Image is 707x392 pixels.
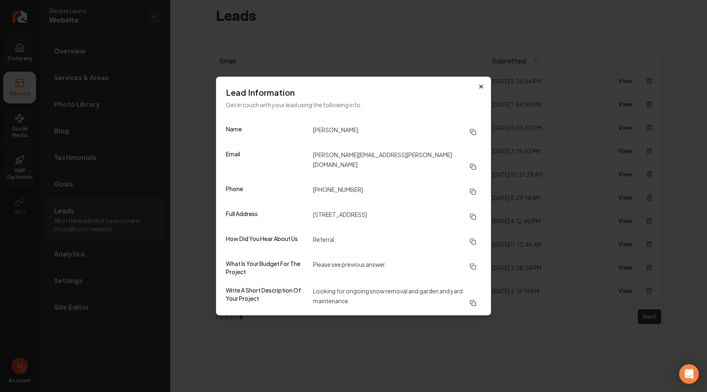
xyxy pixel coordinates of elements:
[313,234,481,249] dd: Referral.
[313,210,481,224] dd: [STREET_ADDRESS]
[226,210,306,224] dt: Full Address
[313,185,481,199] dd: [PHONE_NUMBER]
[313,286,481,311] dd: Looking for ongoing snow removal and garden and yard maintenance.
[226,259,306,276] dt: What Is Your Budget For The Project
[313,125,481,140] dd: [PERSON_NAME]
[226,234,306,249] dt: How Did You Hear About Us
[226,185,306,199] dt: Phone
[226,150,306,174] dt: Email
[226,100,481,110] p: Get in touch with your lead using the following info.
[313,150,481,174] dd: [PERSON_NAME][EMAIL_ADDRESS][PERSON_NAME][DOMAIN_NAME]
[313,259,481,276] dd: Please see previous answer.
[226,125,306,140] dt: Name
[226,286,306,311] dt: Write A Short Description Of Your Project
[226,87,481,98] h3: Lead Information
